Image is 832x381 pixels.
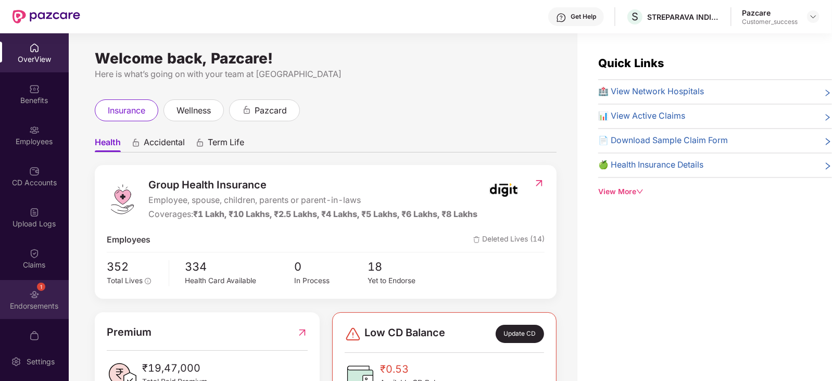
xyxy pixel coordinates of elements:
span: Premium [107,324,152,340]
img: deleteIcon [473,236,480,243]
span: 18 [368,258,440,275]
span: Group Health Insurance [148,177,477,193]
div: 1 [37,283,45,291]
img: svg+xml;base64,PHN2ZyBpZD0iU2V0dGluZy0yMHgyMCIgeG1sbnM9Imh0dHA6Ly93d3cudzMub3JnLzIwMDAvc3ZnIiB3aW... [11,357,21,367]
span: pazcard [255,104,287,117]
span: right [824,87,832,98]
span: right [824,112,832,123]
div: Welcome back, Pazcare! [95,54,557,62]
span: 📄 Download Sample Claim Form [598,134,728,147]
div: Get Help [571,12,596,21]
div: animation [195,138,205,147]
span: info-circle [145,278,151,284]
img: logo [107,184,138,215]
span: Accidental [144,137,185,152]
span: right [824,136,832,147]
span: 📊 View Active Claims [598,110,685,123]
div: Settings [23,357,58,367]
img: svg+xml;base64,PHN2ZyBpZD0iRW1wbG95ZWVzIiB4bWxucz0iaHR0cDovL3d3dy53My5vcmcvMjAwMC9zdmciIHdpZHRoPS... [29,125,40,135]
span: Health [95,137,121,152]
img: svg+xml;base64,PHN2ZyBpZD0iQmVuZWZpdHMiIHhtbG5zPSJodHRwOi8vd3d3LnczLm9yZy8yMDAwL3N2ZyIgd2lkdGg9Ij... [29,84,40,94]
span: Employees [107,234,150,247]
img: RedirectIcon [534,178,545,188]
span: ₹0.53 [380,361,452,377]
img: insurerIcon [484,177,523,203]
img: New Pazcare Logo [12,10,80,23]
span: ₹1 Lakh, ₹10 Lakhs, ₹2.5 Lakhs, ₹4 Lakhs, ₹5 Lakhs, ₹6 Lakhs, ₹8 Lakhs [193,209,477,219]
img: svg+xml;base64,PHN2ZyBpZD0iRW5kb3JzZW1lbnRzIiB4bWxucz0iaHR0cDovL3d3dy53My5vcmcvMjAwMC9zdmciIHdpZH... [29,289,40,300]
span: Quick Links [598,56,664,70]
img: svg+xml;base64,PHN2ZyBpZD0iQ0RfQWNjb3VudHMiIGRhdGEtbmFtZT0iQ0QgQWNjb3VudHMiIHhtbG5zPSJodHRwOi8vd3... [29,166,40,176]
div: Pazcare [742,8,798,18]
div: animation [242,105,251,115]
span: 🍏 Health Insurance Details [598,159,703,172]
img: svg+xml;base64,PHN2ZyBpZD0iRHJvcGRvd24tMzJ4MzIiIHhtbG5zPSJodHRwOi8vd3d3LnczLm9yZy8yMDAwL3N2ZyIgd2... [809,12,817,21]
span: 🏥 View Network Hospitals [598,85,704,98]
div: In Process [295,275,368,287]
img: svg+xml;base64,PHN2ZyBpZD0iSGVscC0zMngzMiIgeG1sbnM9Imh0dHA6Ly93d3cudzMub3JnLzIwMDAvc3ZnIiB3aWR0aD... [556,12,566,23]
img: svg+xml;base64,PHN2ZyBpZD0iVXBsb2FkX0xvZ3MiIGRhdGEtbmFtZT0iVXBsb2FkIExvZ3MiIHhtbG5zPSJodHRwOi8vd3... [29,207,40,218]
img: svg+xml;base64,PHN2ZyBpZD0iTXlfT3JkZXJzIiBkYXRhLW5hbWU9Ik15IE9yZGVycyIgeG1sbnM9Imh0dHA6Ly93d3cudz... [29,331,40,341]
div: Yet to Endorse [368,275,440,287]
div: Health Card Available [185,275,294,287]
span: S [632,10,638,23]
span: right [824,161,832,172]
img: svg+xml;base64,PHN2ZyBpZD0iRGFuZ2VyLTMyeDMyIiB4bWxucz0iaHR0cDovL3d3dy53My5vcmcvMjAwMC9zdmciIHdpZH... [345,326,361,342]
span: 352 [107,258,161,275]
img: RedirectIcon [297,324,308,340]
span: Term Life [208,137,244,152]
span: wellness [177,104,211,117]
span: ₹19,47,000 [142,360,207,376]
img: svg+xml;base64,PHN2ZyBpZD0iQ2xhaW0iIHhtbG5zPSJodHRwOi8vd3d3LnczLm9yZy8yMDAwL3N2ZyIgd2lkdGg9IjIwIi... [29,248,40,259]
div: STREPARAVA INDIA PRIVATE LIMITED [647,12,720,22]
div: Coverages: [148,208,477,221]
div: Here is what’s going on with your team at [GEOGRAPHIC_DATA] [95,68,557,81]
span: 0 [295,258,368,275]
div: Update CD [496,325,544,342]
span: 334 [185,258,294,275]
div: Customer_success [742,18,798,26]
span: Total Lives [107,276,143,285]
span: down [636,188,644,195]
span: Low CD Balance [364,325,445,342]
span: Employee, spouse, children, parents or parent-in-laws [148,194,477,207]
span: insurance [108,104,145,117]
span: Deleted Lives (14) [473,234,545,247]
div: View More [598,186,832,198]
img: svg+xml;base64,PHN2ZyBpZD0iSG9tZSIgeG1sbnM9Imh0dHA6Ly93d3cudzMub3JnLzIwMDAvc3ZnIiB3aWR0aD0iMjAiIG... [29,43,40,53]
div: animation [131,138,141,147]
